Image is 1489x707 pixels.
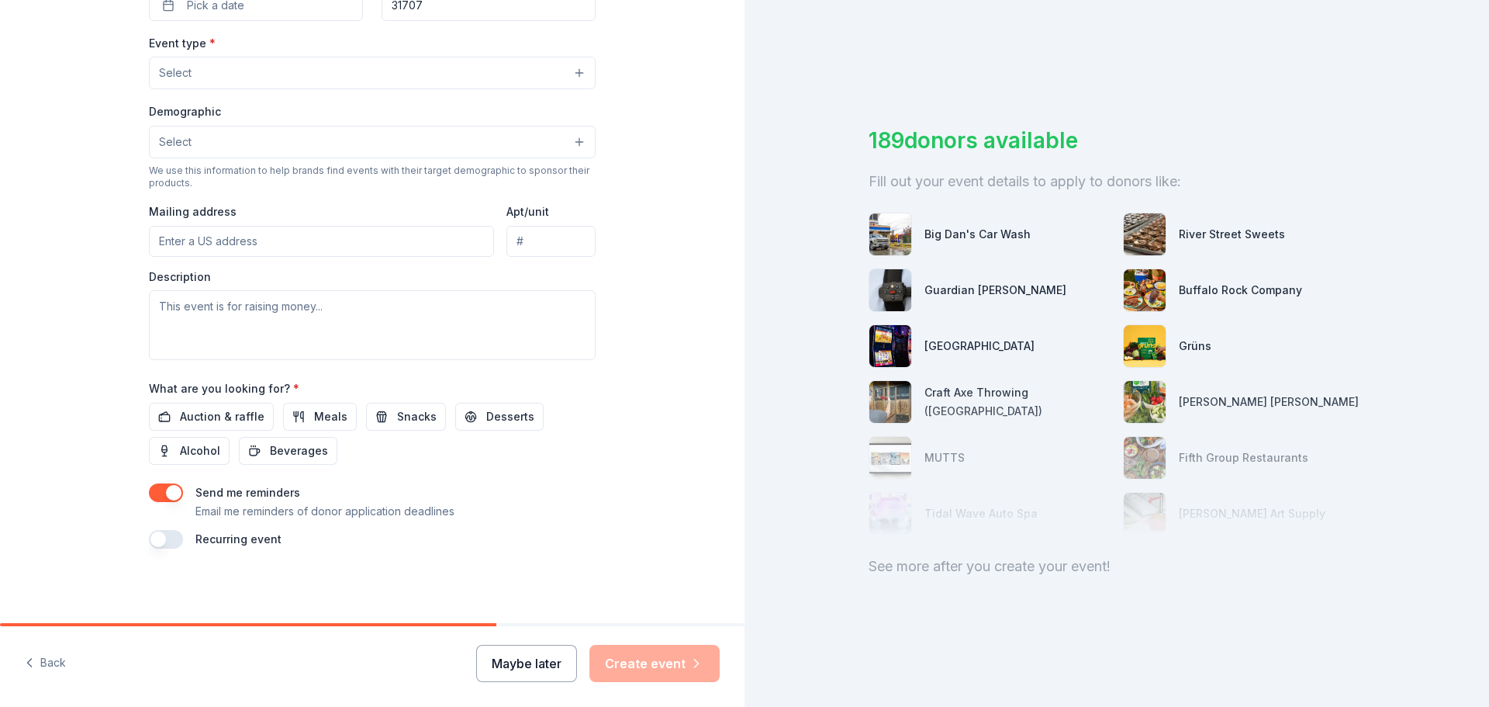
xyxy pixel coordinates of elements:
img: photo for Big Dan's Car Wash [869,213,911,255]
img: photo for Grüns [1124,325,1166,367]
label: Mailing address [149,204,237,220]
div: [GEOGRAPHIC_DATA] [924,337,1035,355]
button: Back [25,647,66,680]
button: Desserts [455,403,544,431]
label: Apt/unit [506,204,549,220]
label: What are you looking for? [149,381,299,397]
input: Enter a US address [149,226,494,257]
button: Select [149,57,596,89]
label: Send me reminders [195,486,300,499]
span: Snacks [397,407,437,426]
div: Fill out your event details to apply to donors like: [869,169,1365,194]
span: Select [159,133,192,151]
img: photo for Buffalo Rock Company [1124,269,1166,311]
div: River Street Sweets [1179,225,1285,244]
button: Auction & raffle [149,403,274,431]
div: See more after you create your event! [869,554,1365,579]
span: Select [159,64,192,82]
span: Auction & raffle [180,407,264,426]
div: Guardian [PERSON_NAME] [924,281,1066,300]
div: Buffalo Rock Company [1179,281,1302,300]
div: Big Dan's Car Wash [924,225,1031,244]
img: photo for River Street Sweets [1124,213,1166,255]
div: Grüns [1179,337,1211,355]
span: Meals [314,407,347,426]
img: photo for Guardian Angel Device [869,269,911,311]
button: Select [149,126,596,158]
div: We use this information to help brands find events with their target demographic to sponsor their... [149,165,596,189]
input: # [506,226,596,257]
span: Alcohol [180,442,220,460]
img: photo for Wind Creek Hospitality [869,325,911,367]
button: Meals [283,403,357,431]
button: Alcohol [149,437,230,465]
span: Desserts [486,407,534,426]
div: 189 donors available [869,124,1365,157]
p: Email me reminders of donor application deadlines [195,502,454,521]
span: Beverages [270,442,328,460]
button: Maybe later [476,645,577,682]
label: Demographic [149,104,221,120]
button: Beverages [239,437,337,465]
label: Description [149,269,211,285]
button: Snacks [366,403,446,431]
label: Event type [149,36,216,51]
label: Recurring event [195,532,282,546]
